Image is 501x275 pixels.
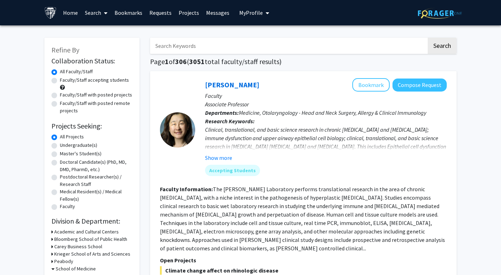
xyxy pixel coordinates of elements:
[150,57,457,66] h1: Page of ( total faculty/staff results)
[205,154,232,162] button: Show more
[352,78,390,92] button: Add Jean Kim to Bookmarks
[60,158,132,173] label: Doctoral Candidate(s) (PhD, MD, DMD, PharmD, etc.)
[60,142,97,149] label: Undergraduate(s)
[51,57,132,65] h2: Collaboration Status:
[175,57,187,66] span: 306
[60,0,81,25] a: Home
[111,0,146,25] a: Bookmarks
[54,258,73,265] h3: Peabody
[175,0,203,25] a: Projects
[205,80,259,89] a: [PERSON_NAME]
[51,45,79,54] span: Refine By
[165,57,169,66] span: 1
[203,0,233,25] a: Messages
[54,228,119,236] h3: Academic and Cultural Centers
[205,118,255,125] b: Research Keywords:
[160,266,447,275] span: Climate change affect on rhinologic disease
[205,125,447,168] div: Clinical, translational, and basic science research in chronic [MEDICAL_DATA] and [MEDICAL_DATA];...
[44,7,57,19] img: Johns Hopkins University Logo
[189,57,205,66] span: 3051
[51,217,132,225] h2: Division & Department:
[160,186,445,252] fg-read-more: The [PERSON_NAME] Laboratory performs translational research in the area of chronic [MEDICAL_DATA...
[5,243,30,270] iframe: Chat
[160,256,447,264] p: Open Projects
[205,109,239,116] b: Departments:
[60,203,75,210] label: Faculty
[54,236,127,243] h3: Bloomberg School of Public Health
[60,133,84,140] label: All Projects
[239,109,426,116] span: Medicine, Otolaryngology - Head and Neck Surgery, Allergy & Clinical Immunology
[54,250,130,258] h3: Krieger School of Arts and Sciences
[81,0,111,25] a: Search
[60,68,93,75] label: All Faculty/Staff
[418,8,462,19] img: ForagerOne Logo
[205,92,447,100] p: Faculty
[428,38,457,54] button: Search
[60,76,129,84] label: Faculty/Staff accepting students
[146,0,175,25] a: Requests
[60,188,132,203] label: Medical Resident(s) / Medical Fellow(s)
[239,9,263,16] span: My Profile
[51,122,132,130] h2: Projects Seeking:
[60,150,101,157] label: Master's Student(s)
[150,38,427,54] input: Search Keywords
[60,91,132,99] label: Faculty/Staff with posted projects
[54,243,102,250] h3: Carey Business School
[392,79,447,92] button: Compose Request to Jean Kim
[205,100,447,108] p: Associate Professor
[160,186,213,193] b: Faculty Information:
[56,265,96,273] h3: School of Medicine
[60,100,132,114] label: Faculty/Staff with posted remote projects
[60,173,132,188] label: Postdoctoral Researcher(s) / Research Staff
[205,165,260,176] mat-chip: Accepting Students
